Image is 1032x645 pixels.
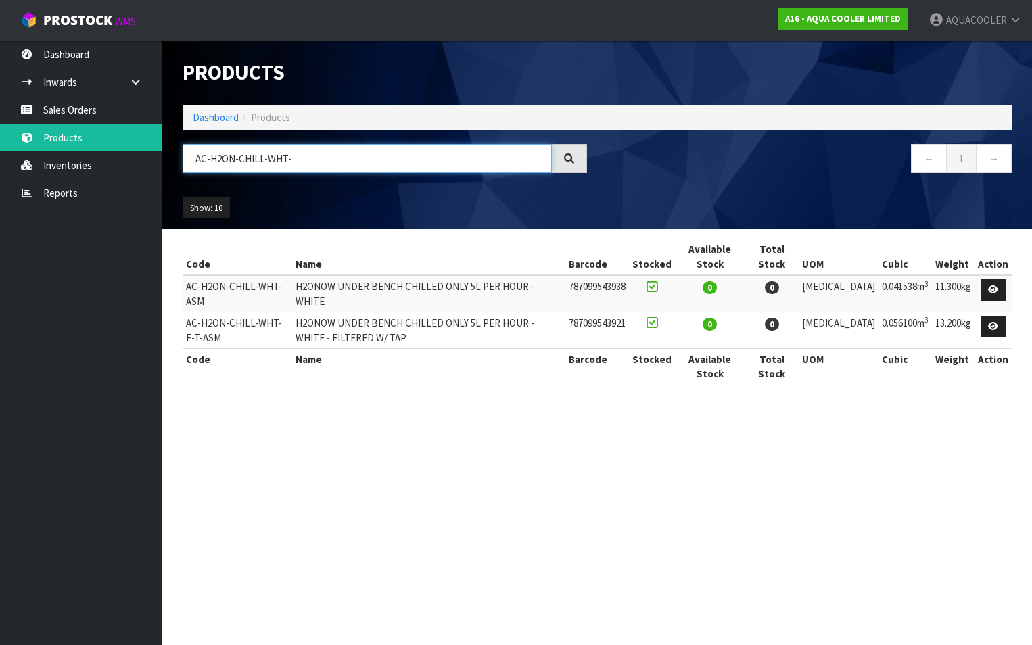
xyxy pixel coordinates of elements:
td: [MEDICAL_DATA] [799,312,878,349]
th: Name [292,348,565,384]
th: Action [975,348,1012,384]
span: 0 [703,318,717,331]
span: AQUACOOLER [946,14,1007,26]
th: Cubic [878,239,932,275]
th: Action [975,239,1012,275]
a: 1 [946,144,977,173]
th: Stocked [629,348,675,384]
span: ProStock [43,11,112,29]
sup: 3 [924,279,929,289]
td: AC-H2ON-CHILL-WHT-F-T-ASM [183,312,292,349]
th: Name [292,239,565,275]
td: 0.056100m [878,312,932,349]
th: Stocked [629,239,675,275]
small: WMS [115,15,136,28]
th: Barcode [565,348,629,384]
h1: Products [183,61,587,85]
td: 11.300kg [932,275,975,312]
strong: A16 - AQUA COOLER LIMITED [785,13,901,24]
a: ← [911,144,947,173]
th: UOM [799,348,878,384]
th: Total Stock [745,348,799,384]
th: Code [183,348,292,384]
a: Dashboard [193,111,239,124]
th: Code [183,239,292,275]
span: 0 [765,281,779,294]
sup: 3 [924,315,929,325]
td: 13.200kg [932,312,975,349]
nav: Page navigation [607,144,1012,177]
input: Search products [183,144,552,173]
th: Available Stock [675,348,745,384]
td: H2ONOW UNDER BENCH CHILLED ONLY 5L PER HOUR - WHITE - FILTERED W/ TAP [292,312,565,349]
td: 787099543938 [565,275,629,312]
span: 0 [765,318,779,331]
span: Products [251,111,290,124]
th: Total Stock [745,239,799,275]
th: Weight [932,348,975,384]
button: Show: 10 [183,197,230,219]
a: → [976,144,1012,173]
th: Available Stock [675,239,745,275]
th: Cubic [878,348,932,384]
td: AC-H2ON-CHILL-WHT-ASM [183,275,292,312]
td: H2ONOW UNDER BENCH CHILLED ONLY 5L PER HOUR - WHITE [292,275,565,312]
img: cube-alt.png [20,11,37,28]
span: 0 [703,281,717,294]
th: UOM [799,239,878,275]
td: 0.041538m [878,275,932,312]
td: [MEDICAL_DATA] [799,275,878,312]
th: Barcode [565,239,629,275]
td: 787099543921 [565,312,629,349]
th: Weight [932,239,975,275]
